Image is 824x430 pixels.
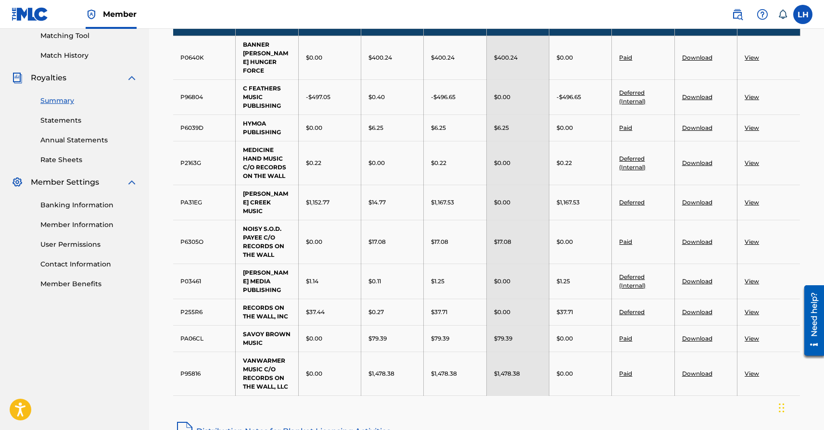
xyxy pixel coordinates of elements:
iframe: Resource Center [797,282,824,359]
div: Notifications [778,10,787,19]
a: Deferred (Internal) [619,155,646,171]
p: $1.25 [431,277,444,286]
td: VANWARMER MUSIC C/O RECORDS ON THE WALL, LLC [236,352,298,395]
a: View [745,54,759,61]
a: Deferred [619,308,645,316]
a: Member Information [40,220,138,230]
a: Member Benefits [40,279,138,289]
img: expand [126,177,138,188]
p: $0.00 [494,308,510,316]
span: Member Settings [31,177,99,188]
a: Deferred (Internal) [619,89,646,105]
p: $0.22 [557,159,572,167]
a: View [745,370,759,377]
img: Member Settings [12,177,23,188]
p: $37.71 [431,308,447,316]
td: [PERSON_NAME] CREEK MUSIC [236,185,298,220]
p: $1,167.53 [557,198,580,207]
div: User Menu [793,5,812,24]
p: $0.00 [306,53,322,62]
td: RECORDS ON THE WALL, INC [236,299,298,325]
p: $14.77 [368,198,386,207]
td: P255R6 [173,299,236,325]
p: $6.25 [431,124,446,132]
p: $0.00 [306,369,322,378]
p: $17.08 [494,238,511,246]
p: $400.24 [368,53,392,62]
td: C FEATHERS MUSIC PUBLISHING [236,79,298,114]
p: $0.00 [557,369,573,378]
a: Deferred [619,199,645,206]
td: P95816 [173,352,236,395]
p: $0.40 [368,93,385,101]
td: PA06CL [173,325,236,352]
p: $0.00 [494,159,510,167]
p: $37.44 [306,308,325,316]
p: $0.22 [431,159,446,167]
a: Paid [619,238,632,245]
p: $1.14 [306,277,318,286]
a: Download [682,308,712,316]
p: $400.24 [431,53,455,62]
p: $37.71 [557,308,573,316]
img: search [732,9,743,20]
span: Royalties [31,72,66,84]
p: $0.00 [557,53,573,62]
a: Download [682,238,712,245]
p: -$496.65 [431,93,456,101]
a: Statements [40,115,138,126]
p: -$497.05 [306,93,330,101]
a: Contact Information [40,259,138,269]
a: Download [682,199,712,206]
p: $0.00 [557,124,573,132]
a: View [745,93,759,101]
p: $0.00 [306,124,322,132]
span: Member [103,9,137,20]
img: Royalties [12,72,23,84]
p: -$496.65 [557,93,581,101]
p: $1,152.77 [306,198,330,207]
p: $0.00 [494,277,510,286]
p: $0.00 [306,334,322,343]
a: Paid [619,335,632,342]
a: Banking Information [40,200,138,210]
a: Annual Statements [40,135,138,145]
a: Paid [619,370,632,377]
p: $0.00 [557,334,573,343]
img: expand [126,72,138,84]
p: $6.25 [368,124,383,132]
p: $0.27 [368,308,384,316]
p: $17.08 [431,238,448,246]
a: Match History [40,51,138,61]
a: View [745,199,759,206]
a: Matching Tool [40,31,138,41]
a: View [745,238,759,245]
p: $0.00 [306,238,322,246]
td: NOISY S.O.D. PAYEE C/O RECORDS ON THE WALL [236,220,298,264]
p: $0.11 [368,277,381,286]
td: P2163G [173,141,236,185]
p: $400.24 [494,53,518,62]
a: Public Search [728,5,747,24]
td: P96804 [173,79,236,114]
img: help [757,9,768,20]
p: $79.39 [494,334,512,343]
td: SAVOY BROWN MUSIC [236,325,298,352]
p: $0.22 [306,159,321,167]
p: $1,478.38 [431,369,457,378]
a: Download [682,335,712,342]
a: View [745,124,759,131]
a: Deferred (Internal) [619,273,646,289]
a: View [745,159,759,166]
iframe: Chat Widget [776,384,824,430]
td: MEDICINE HAND MUSIC C/O RECORDS ON THE WALL [236,141,298,185]
a: View [745,335,759,342]
p: $1.25 [557,277,570,286]
p: $1,167.53 [431,198,454,207]
a: Download [682,370,712,377]
a: View [745,278,759,285]
a: Rate Sheets [40,155,138,165]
